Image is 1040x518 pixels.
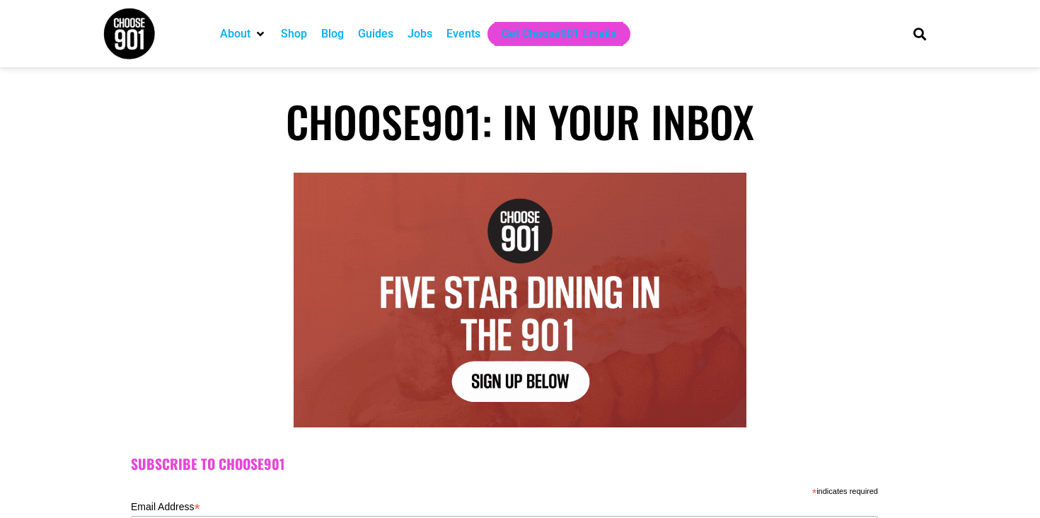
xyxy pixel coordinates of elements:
[908,22,932,45] div: Search
[213,22,889,46] nav: Main nav
[408,25,432,42] a: Jobs
[131,483,878,497] div: indicates required
[281,25,307,42] a: Shop
[103,96,937,146] h1: Choose901: In Your Inbox
[321,25,344,42] a: Blog
[213,22,274,46] div: About
[131,456,909,473] h2: Subscribe to Choose901
[220,25,250,42] a: About
[446,25,480,42] a: Events
[358,25,393,42] a: Guides
[502,25,616,42] a: Get Choose901 Emails
[131,497,878,514] label: Email Address
[294,173,746,427] img: Text graphic with "Choose 901" logo. Reads: "7 Things to Do in Memphis This Week. Sign Up Below."...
